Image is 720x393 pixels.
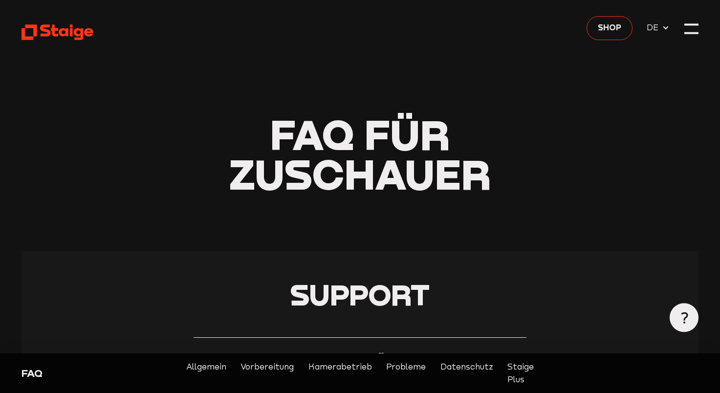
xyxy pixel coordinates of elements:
span: DE [647,21,662,34]
span: Support [290,277,430,312]
a: Allgemein [186,361,226,386]
span: Shop [598,21,621,34]
a: Kamerabetrieb [308,361,372,386]
div: FAQ [22,366,183,380]
a: Datenschutz [440,361,493,386]
span: für Zuschauer [229,109,491,199]
a: Probleme [386,361,426,386]
a: Staige Plus [507,361,534,386]
h3: Welche Sportarten können von Staige übertragen werden? [194,352,515,388]
a: Shop [587,16,633,41]
span: FAQ [270,109,354,159]
a: Vorbereitung [240,361,294,386]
